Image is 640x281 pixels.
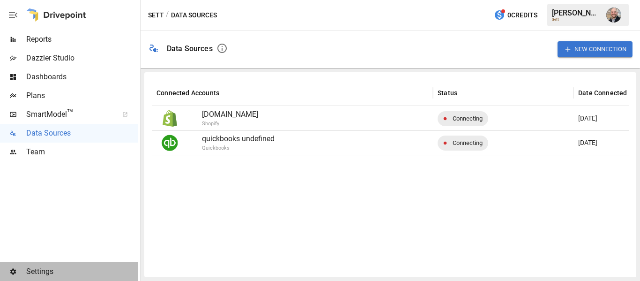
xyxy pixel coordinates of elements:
[578,89,627,97] div: Date Connected
[26,53,138,64] span: Dazzler Studio
[26,146,138,158] span: Team
[156,89,219,97] div: Connected Accounts
[26,90,138,101] span: Plans
[26,266,138,277] span: Settings
[507,9,537,21] span: 0 Credits
[458,86,471,99] button: Sort
[202,144,478,152] p: Quickbooks
[601,2,627,28] button: Dustin Jacobson
[447,106,488,130] span: Connecting
[167,44,213,53] div: Data Sources
[26,71,138,83] span: Dashboards
[162,135,178,151] img: Quickbooks Logo
[606,8,621,23] img: Dustin Jacobson
[162,110,178,127] img: Shopify Logo
[26,34,138,45] span: Reports
[202,133,428,144] p: quickbooks undefined
[447,131,488,155] span: Connecting
[202,120,478,128] p: Shopify
[148,9,164,21] button: Sett
[220,86,233,99] button: Sort
[558,41,633,57] button: New Connection
[202,109,428,120] p: [DOMAIN_NAME]
[438,89,457,97] div: Status
[67,107,74,119] span: ™
[490,7,541,24] button: 0Credits
[552,8,601,17] div: [PERSON_NAME]
[26,128,138,139] span: Data Sources
[166,9,169,21] div: /
[26,109,112,120] span: SmartModel
[552,17,601,22] div: Sett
